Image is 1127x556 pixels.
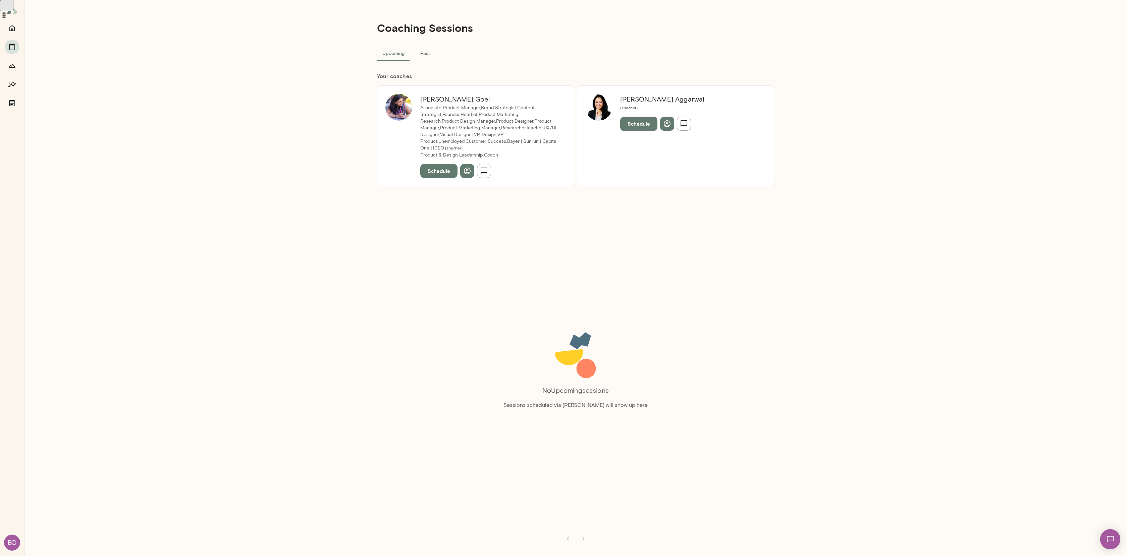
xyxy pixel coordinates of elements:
[444,145,463,150] span: ( she/her )
[377,21,473,34] h4: Coaching Sessions
[377,527,774,545] div: pagination
[5,97,19,110] button: Documents
[560,532,591,545] nav: pagination navigation
[420,105,558,151] p: Associate Product Manager,Brand Strategist,Content Strategist,Founder,Head of Product,Marketing R...
[660,117,674,131] button: View profile
[585,94,612,121] img: Monica Aggarwal
[377,72,774,80] h6: Your coach es
[5,78,19,91] button: Insights
[477,164,491,178] button: Send message
[620,117,657,131] button: Schedule
[4,535,20,551] div: BD
[385,94,412,121] img: Aradhana Goel
[420,164,458,178] button: Schedule
[420,94,558,105] h6: [PERSON_NAME] Goel
[620,94,704,105] h6: [PERSON_NAME] Aggarwal
[503,401,648,409] p: Sessions scheduled via [PERSON_NAME] will show up here
[420,152,558,159] p: Product & Design Leadership Coach
[460,164,474,178] button: View profile
[5,21,19,35] button: Home
[377,45,410,61] button: Upcoming
[5,40,19,54] button: Sessions
[5,59,19,72] button: Growth Plan
[377,45,774,61] div: basic tabs example
[677,117,691,131] button: Send message
[620,105,638,110] span: ( she/her )
[542,385,609,396] h6: No Upcoming sessions
[410,45,440,61] button: Past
